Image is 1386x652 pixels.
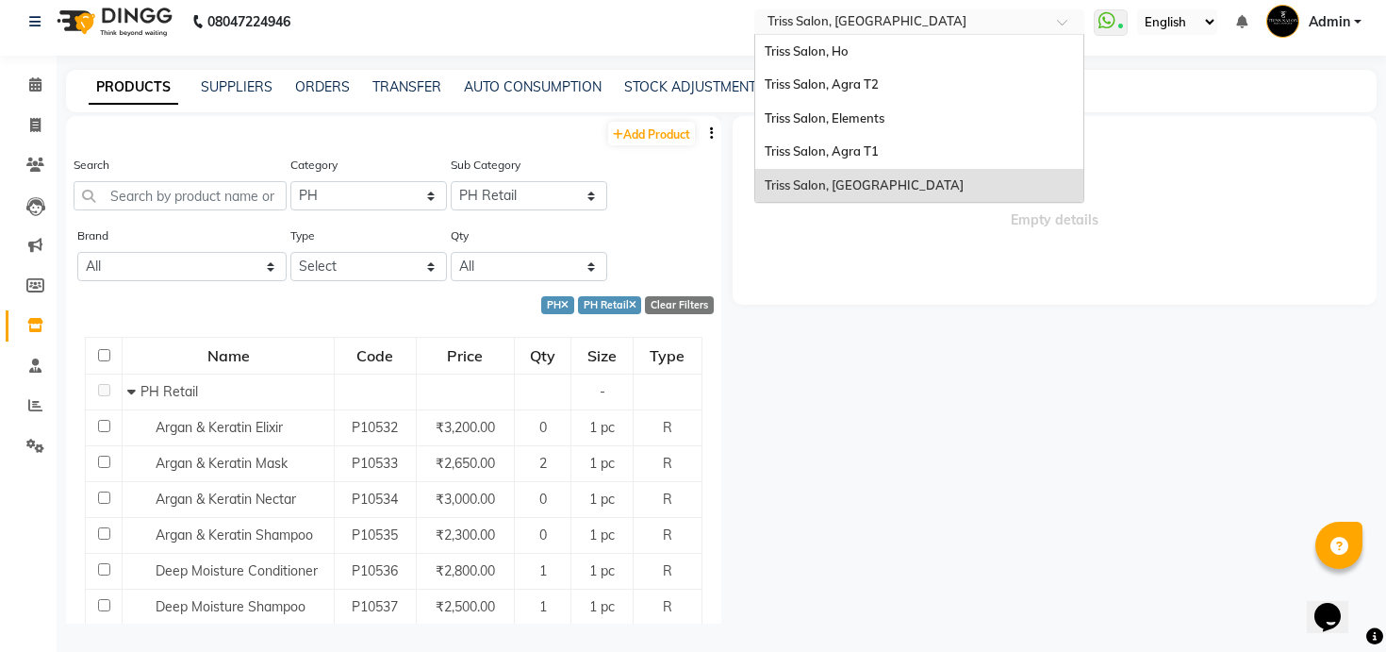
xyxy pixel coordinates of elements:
[765,76,879,92] span: Triss Salon, Agra T2
[600,383,605,400] span: -
[765,110,884,125] span: Triss Salon, Elements
[352,562,398,579] span: P10536
[89,71,178,105] a: PRODUCTS
[539,527,547,543] span: 0
[124,339,333,373] div: Name
[436,419,495,436] span: ₹3,200.00
[436,562,495,579] span: ₹2,800.00
[77,227,108,244] label: Brand
[156,562,318,579] span: Deep Moisture Conditioner
[589,455,615,472] span: 1 pc
[74,157,109,174] label: Search
[156,598,305,615] span: Deep Moisture Shampoo
[589,562,615,579] span: 1 pc
[1307,577,1367,633] iframe: chat widget
[589,598,615,615] span: 1 pc
[436,527,495,543] span: ₹2,300.00
[156,527,313,543] span: Argan & Keratin Shampoo
[663,491,672,508] span: R
[516,339,569,373] div: Qty
[464,78,602,95] a: AUTO CONSUMPTION
[451,227,469,244] label: Qty
[352,598,398,615] span: P10537
[352,419,398,436] span: P10532
[156,491,296,508] span: Argan & Keratin Nectar
[765,177,964,192] span: Triss Salon, [GEOGRAPHIC_DATA]
[1266,5,1299,38] img: Admin
[336,339,414,373] div: Code
[539,419,547,436] span: 0
[663,562,672,579] span: R
[663,455,672,472] span: R
[754,34,1084,204] ng-dropdown-panel: Options list
[733,116,1377,305] span: Empty details
[140,383,198,400] span: PH Retail
[127,383,140,400] span: Collapse Row
[765,43,849,59] span: Triss Salon, Ho
[352,527,398,543] span: P10535
[589,491,615,508] span: 1 pc
[539,562,547,579] span: 1
[663,419,672,436] span: R
[589,527,615,543] span: 1 pc
[201,78,272,95] a: SUPPLIERS
[635,339,701,373] div: Type
[541,296,574,314] div: PH
[539,455,547,472] span: 2
[608,122,695,145] a: Add Product
[589,419,615,436] span: 1 pc
[663,527,672,543] span: R
[539,598,547,615] span: 1
[436,598,495,615] span: ₹2,500.00
[624,78,756,95] a: STOCK ADJUSTMENT
[765,143,879,159] span: Triss Salon, Agra T1
[352,455,398,472] span: P10533
[436,455,495,472] span: ₹2,650.00
[418,339,514,373] div: Price
[451,157,520,174] label: Sub Category
[539,491,547,508] span: 0
[1309,12,1350,32] span: Admin
[295,78,350,95] a: ORDERS
[645,296,714,314] div: Clear Filters
[290,227,315,244] label: Type
[436,491,495,508] span: ₹3,000.00
[156,419,283,436] span: Argan & Keratin Elixir
[372,78,441,95] a: TRANSFER
[156,455,288,472] span: Argan & Keratin Mask
[74,181,287,210] input: Search by product name or code
[578,296,642,314] div: PH Retail
[663,598,672,615] span: R
[572,339,631,373] div: Size
[290,157,338,174] label: Category
[352,491,398,508] span: P10534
